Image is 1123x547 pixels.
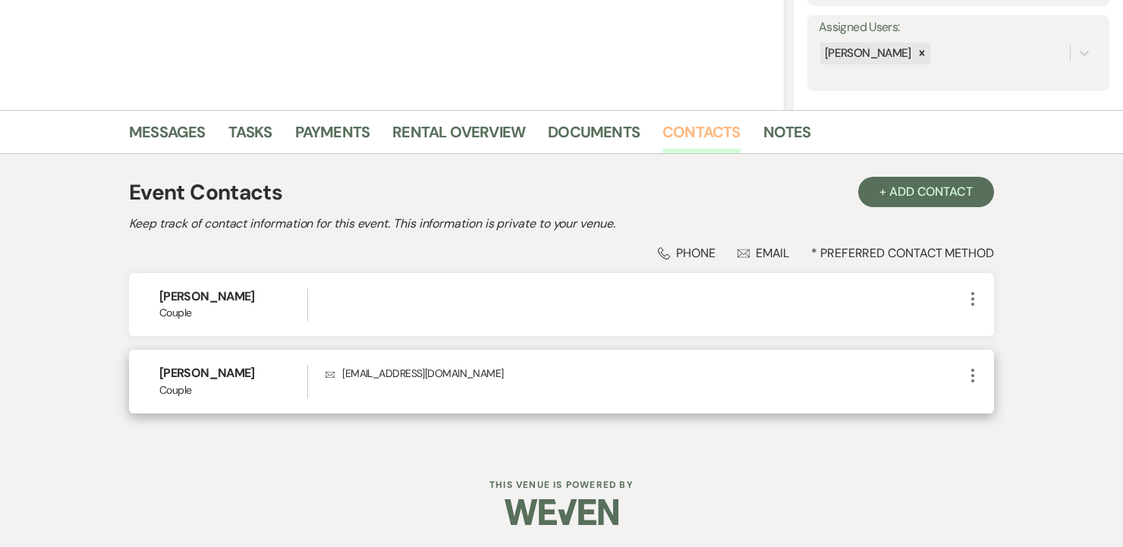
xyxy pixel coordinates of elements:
label: Assigned Users: [819,17,1098,39]
img: Weven Logo [505,486,618,539]
a: Messages [129,120,206,153]
div: Phone [658,245,716,261]
span: Couple [159,305,307,321]
a: Contacts [662,120,741,153]
h1: Event Contacts [129,177,282,209]
a: Notes [763,120,811,153]
h6: [PERSON_NAME] [159,365,307,382]
div: * Preferred Contact Method [129,245,994,261]
span: Couple [159,382,307,398]
h2: Keep track of contact information for this event. This information is private to your venue. [129,215,994,233]
h6: [PERSON_NAME] [159,288,307,305]
div: [PERSON_NAME] [820,42,914,64]
a: Payments [295,120,370,153]
a: Documents [548,120,640,153]
p: [EMAIL_ADDRESS][DOMAIN_NAME] [326,365,964,382]
a: Rental Overview [392,120,525,153]
div: Email [738,245,790,261]
button: + Add Contact [858,177,994,207]
a: Tasks [228,120,272,153]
